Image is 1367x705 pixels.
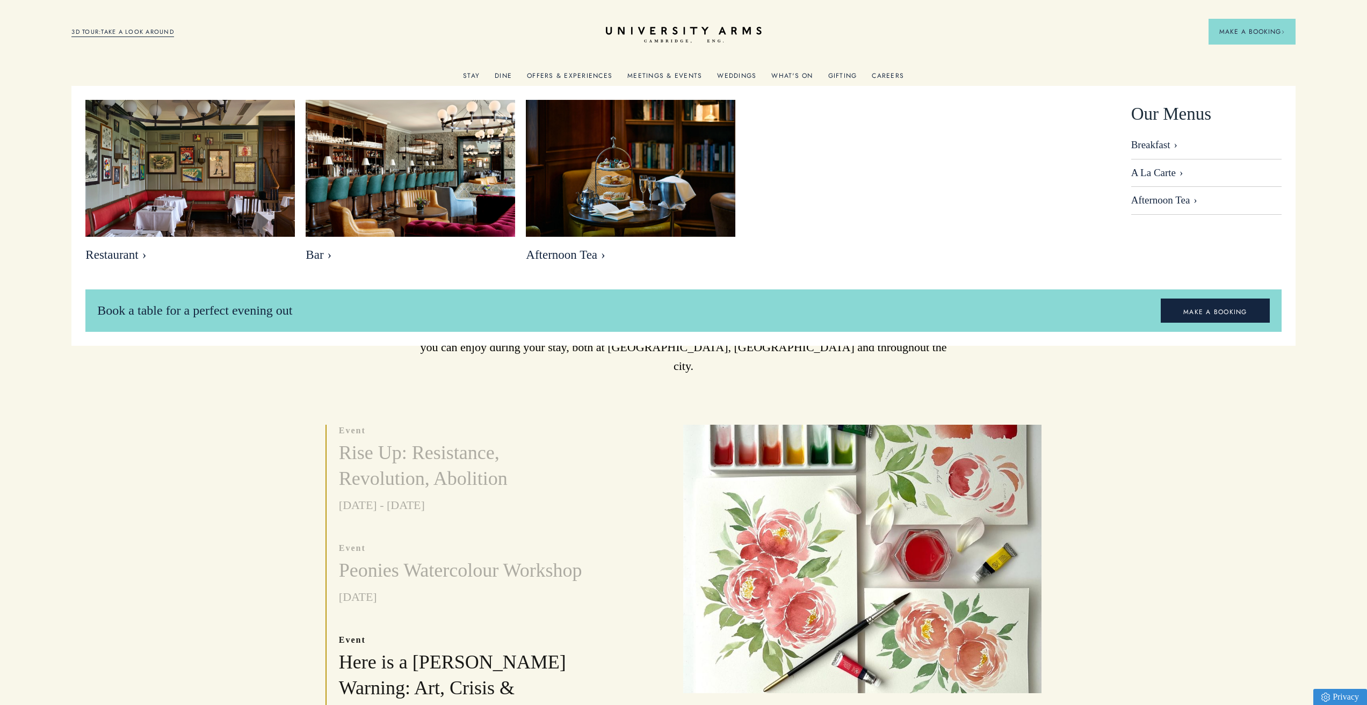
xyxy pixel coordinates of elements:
a: Home [606,27,762,43]
span: Book a table for a perfect evening out [97,303,292,317]
span: Afternoon Tea [526,248,735,263]
img: Privacy [1321,693,1330,702]
a: image-eb2e3df6809416bccf7066a54a890525e7486f8d-2500x1667-jpg Afternoon Tea [526,100,735,268]
span: Our Menus [1131,100,1211,128]
a: MAKE A BOOKING [1161,299,1270,323]
p: event [339,425,585,437]
a: Gifting [828,72,857,86]
p: [DATE] - [DATE] [339,496,585,514]
h3: Rise Up: Resistance, Revolution, Abolition [339,440,585,492]
a: A La Carte [1131,159,1282,187]
a: Offers & Experiences [527,72,612,86]
a: image-b49cb22997400f3f08bed174b2325b8c369ebe22-8192x5461-jpg Bar [306,100,515,268]
button: Make a BookingArrow icon [1209,19,1296,45]
img: Arrow icon [1281,30,1285,34]
img: image-eb2e3df6809416bccf7066a54a890525e7486f8d-2500x1667-jpg [526,100,735,239]
a: Stay [463,72,480,86]
a: What's On [771,72,813,86]
span: Bar [306,248,515,263]
span: Restaurant [85,248,295,263]
a: Meetings & Events [627,72,702,86]
a: Afternoon Tea [1131,187,1282,215]
a: Dine [495,72,512,86]
a: 3D TOUR:TAKE A LOOK AROUND [71,27,174,37]
p: The city of [GEOGRAPHIC_DATA] is a vibrant hub of culture, learning and discoveries. Explore even... [415,318,952,375]
a: Careers [872,72,904,86]
p: event [339,542,582,554]
img: image-b49cb22997400f3f08bed174b2325b8c369ebe22-8192x5461-jpg [306,100,515,239]
img: image-d919818ad036852afa640616062cfdcf34b72fe5-2836x2520-jpg [683,425,1041,693]
a: event Peonies Watercolour Workshop [DATE] [327,542,582,606]
a: Privacy [1313,689,1367,705]
a: Weddings [717,72,756,86]
a: event Rise Up: Resistance, Revolution, Abolition [DATE] - [DATE] [327,425,585,514]
p: event [339,634,585,646]
img: image-bebfa3899fb04038ade422a89983545adfd703f7-2500x1667-jpg [85,100,295,239]
h3: Peonies Watercolour Workshop [339,558,582,584]
a: image-bebfa3899fb04038ade422a89983545adfd703f7-2500x1667-jpg Restaurant [85,100,295,268]
p: [DATE] [339,587,582,606]
span: Make a Booking [1219,27,1285,37]
a: Breakfast [1131,139,1282,159]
